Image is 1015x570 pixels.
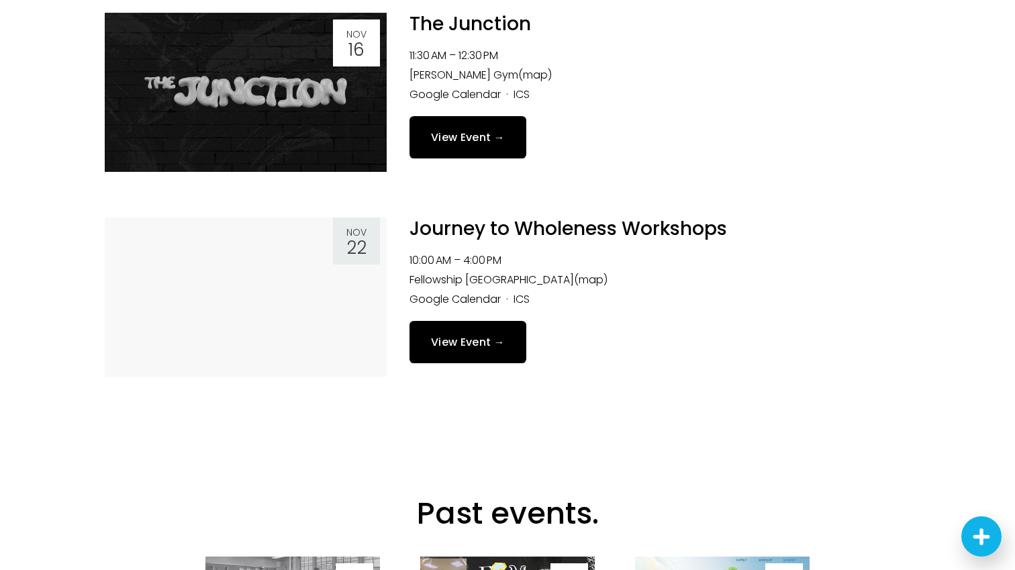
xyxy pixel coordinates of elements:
[514,87,530,102] a: ICS
[409,271,910,290] li: Fellowship [GEOGRAPHIC_DATA]
[409,321,526,363] a: View Event →
[337,239,376,256] div: 22
[409,48,446,63] time: 11:30 AM
[409,66,910,85] li: [PERSON_NAME] Gym
[518,67,552,83] a: (map)
[337,228,376,237] div: Nov
[514,291,530,307] a: ICS
[409,87,501,102] a: Google Calendar
[458,48,498,63] time: 12:30 PM
[105,13,387,172] img: The Junction
[463,252,501,268] time: 4:00 PM
[337,30,376,39] div: Nov
[409,252,451,268] time: 10:00 AM
[409,216,727,242] a: Journey to Wholeness Workshops
[409,116,526,158] a: View Event →
[205,494,810,533] h2: Past events.
[574,272,608,287] a: (map)
[409,291,501,307] a: Google Calendar
[409,11,531,37] a: The Junction
[337,41,376,58] div: 16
